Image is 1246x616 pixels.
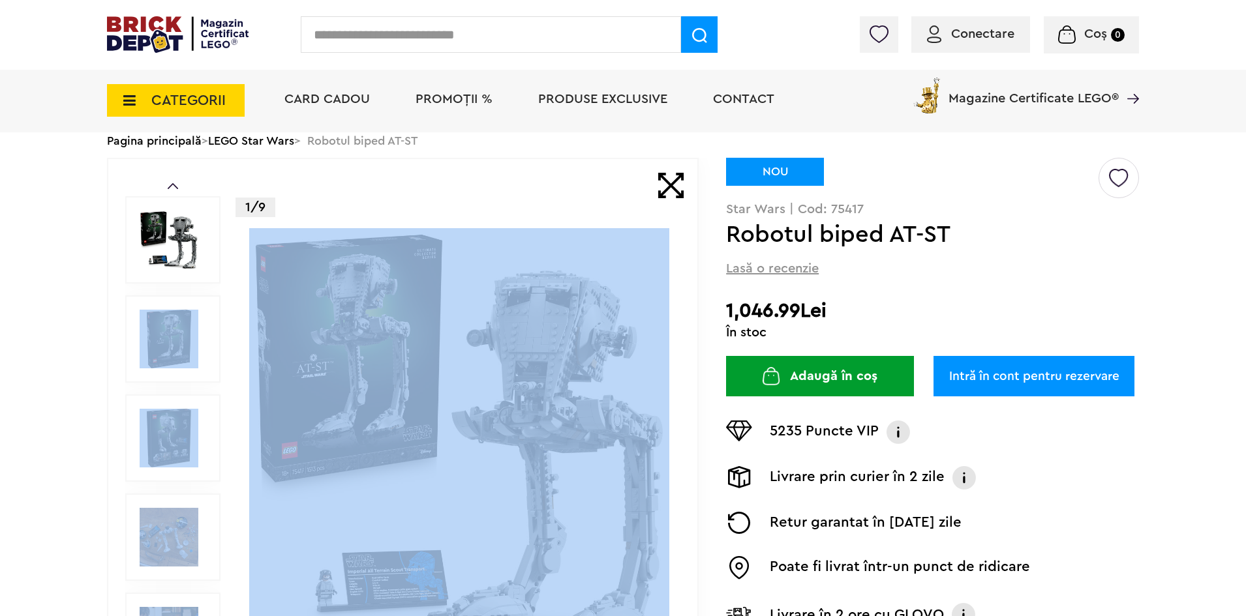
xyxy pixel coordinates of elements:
[284,93,370,106] a: Card Cadou
[726,512,752,534] img: Returnare
[726,203,1139,216] p: Star Wars | Cod: 75417
[885,420,911,444] img: Info VIP
[726,223,1097,246] h1: Robotul biped AT-ST
[1111,28,1125,42] small: 0
[726,466,752,488] img: Livrare
[107,124,1139,158] div: > > Robotul biped AT-ST
[770,466,945,490] p: Livrare prin curier în 2 zile
[713,93,774,106] a: Contact
[151,93,226,108] span: CATEGORII
[951,27,1014,40] span: Conectare
[726,420,752,441] img: Puncte VIP
[140,508,198,566] img: Seturi Lego Robotul biped AT-ST
[934,356,1134,396] a: Intră în cont pentru rezervare
[770,420,879,444] p: 5235 Puncte VIP
[770,512,962,534] p: Retur garantat în [DATE] zile
[770,556,1030,579] p: Poate fi livrat într-un punct de ridicare
[107,135,202,147] a: Pagina principală
[1084,27,1107,40] span: Coș
[726,259,819,278] span: Lasă o recenzie
[726,356,914,396] button: Adaugă în coș
[949,75,1119,105] span: Magazine Certificate LEGO®
[140,211,198,269] img: Robotul biped AT-ST
[927,27,1014,40] a: Conectare
[951,466,977,490] img: Info livrare prin curier
[726,556,752,579] img: Easybox
[140,409,198,467] img: Robotul biped AT-ST LEGO 75417
[140,310,198,368] img: Robotul biped AT-ST
[208,135,294,147] a: LEGO Star Wars
[236,198,275,217] p: 1/9
[538,93,667,106] a: Produse exclusive
[726,326,1139,339] div: În stoc
[726,299,1139,323] h2: 1,046.99Lei
[1119,75,1139,88] a: Magazine Certificate LEGO®
[726,158,824,186] div: NOU
[416,93,493,106] a: PROMOȚII %
[168,183,178,189] a: Prev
